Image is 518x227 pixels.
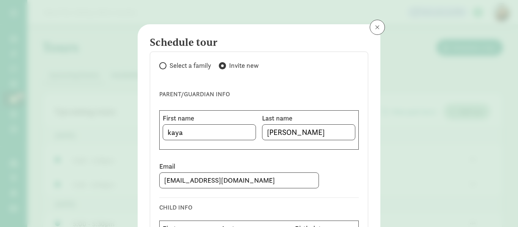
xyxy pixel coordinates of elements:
label: Last name [262,114,355,123]
h6: PARENT/GUARDIAN INFO [159,91,347,98]
span: Invite new [229,61,259,70]
iframe: Chat Widget [480,191,518,227]
h4: Schedule tour [150,36,362,49]
label: Email [159,162,359,171]
span: Select a family [170,61,211,70]
h6: CHILD INFO [159,204,347,211]
label: First name [163,114,256,123]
